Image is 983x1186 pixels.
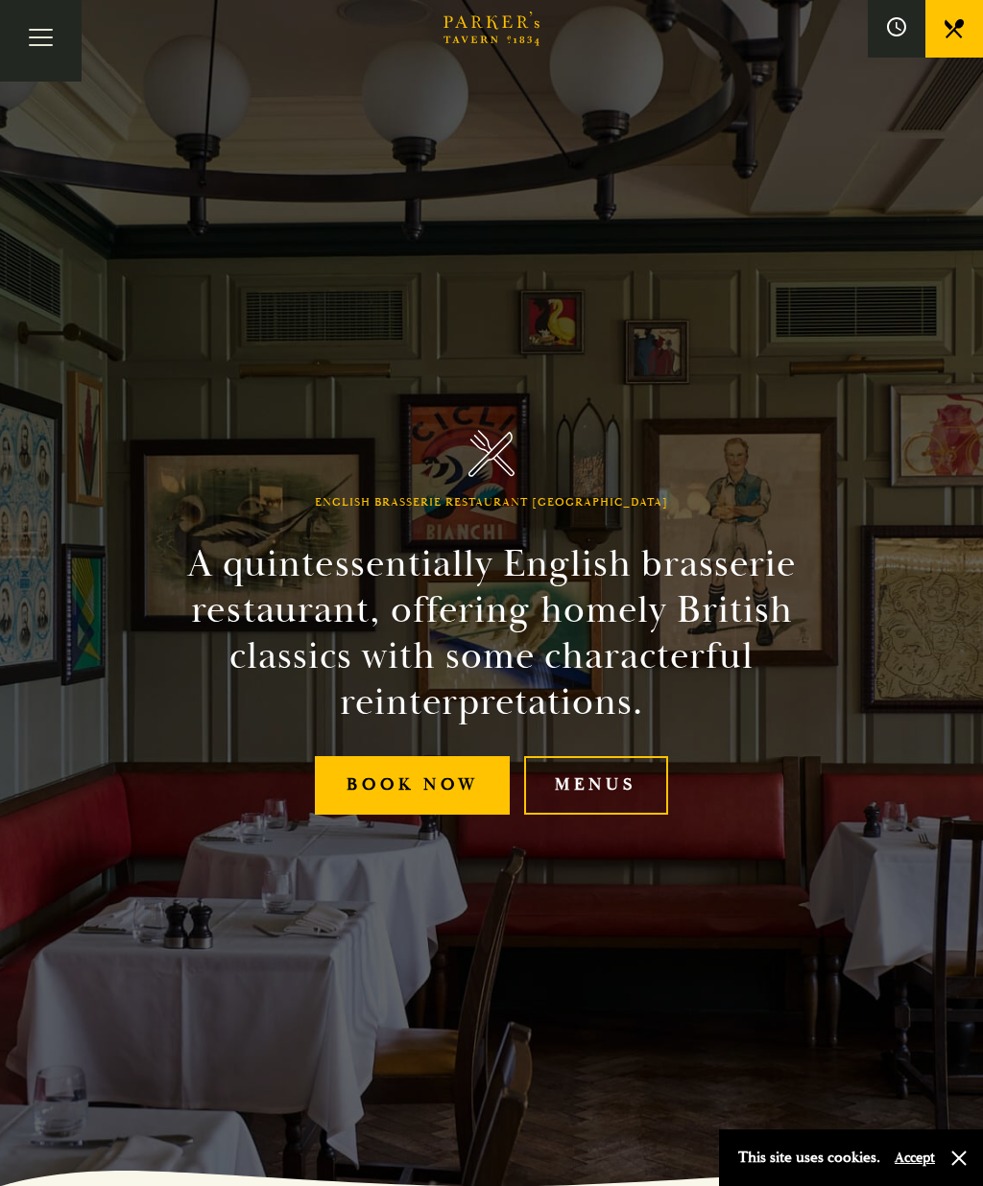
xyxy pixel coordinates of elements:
a: Menus [524,756,668,815]
img: Parker's Tavern Brasserie Cambridge [468,430,515,477]
p: This site uses cookies. [738,1144,880,1172]
h1: English Brasserie Restaurant [GEOGRAPHIC_DATA] [315,496,668,510]
h2: A quintessentially English brasserie restaurant, offering homely British classics with some chara... [131,541,852,725]
button: Close and accept [949,1149,969,1168]
a: Book Now [315,756,510,815]
button: Accept [895,1149,935,1167]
